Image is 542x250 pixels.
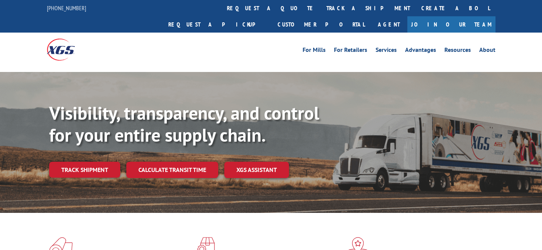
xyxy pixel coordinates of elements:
a: [PHONE_NUMBER] [47,4,86,12]
a: For Mills [303,47,326,55]
a: Join Our Team [407,16,495,33]
a: About [479,47,495,55]
a: Request a pickup [163,16,272,33]
a: Advantages [405,47,436,55]
a: Services [376,47,397,55]
a: Track shipment [49,162,120,178]
a: Calculate transit time [126,162,218,178]
a: Agent [370,16,407,33]
b: Visibility, transparency, and control for your entire supply chain. [49,101,319,147]
a: Customer Portal [272,16,370,33]
a: For Retailers [334,47,367,55]
a: Resources [444,47,471,55]
a: XGS ASSISTANT [224,162,289,178]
